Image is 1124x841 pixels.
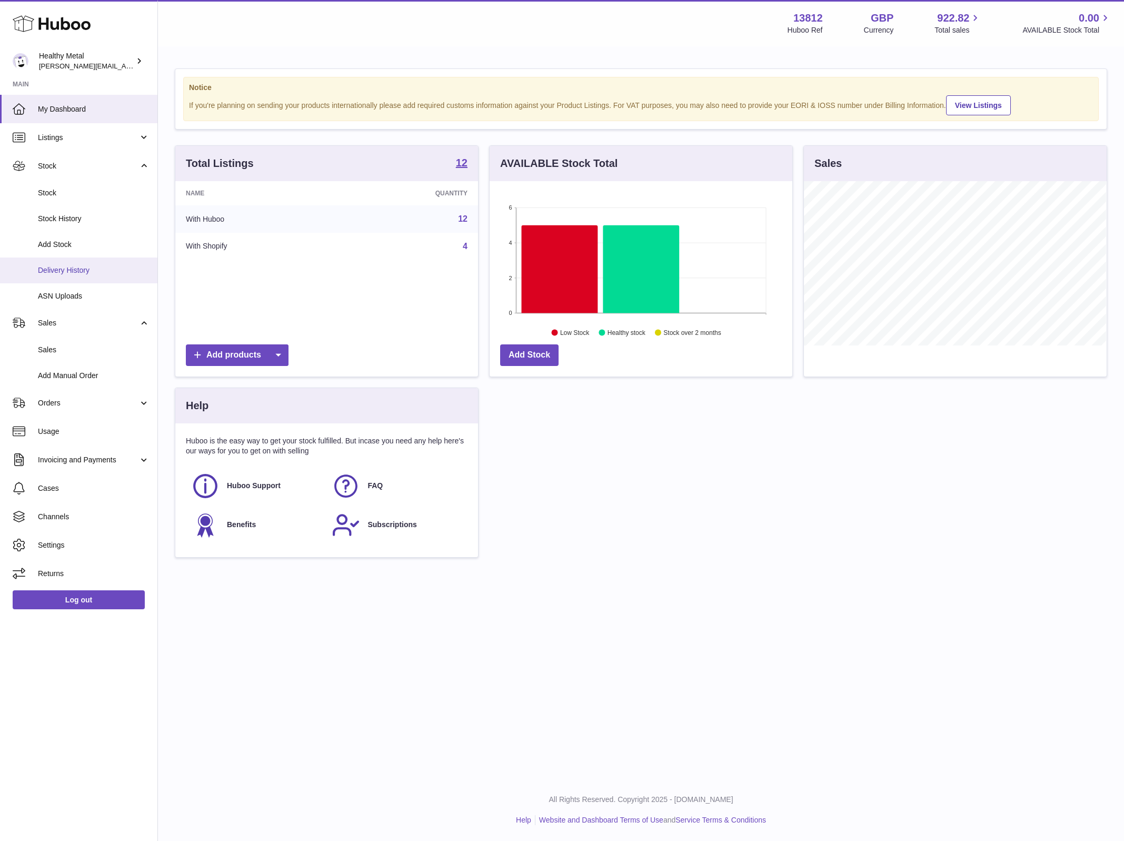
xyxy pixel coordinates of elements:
a: Add Stock [500,344,559,366]
span: Stock [38,161,138,171]
h3: Total Listings [186,156,254,171]
text: 0 [509,310,512,316]
th: Name [175,181,339,205]
text: 6 [509,204,512,211]
span: Total sales [934,25,981,35]
a: 0.00 AVAILABLE Stock Total [1022,11,1111,35]
span: ASN Uploads [38,291,150,301]
span: Sales [38,318,138,328]
span: Huboo Support [227,481,281,491]
h3: AVAILABLE Stock Total [500,156,618,171]
p: Huboo is the easy way to get your stock fulfilled. But incase you need any help here's our ways f... [186,436,467,456]
span: Usage [38,427,150,437]
h3: Sales [814,156,842,171]
a: 12 [458,214,467,223]
img: jose@healthy-metal.com [13,53,28,69]
a: FAQ [332,472,462,500]
span: 922.82 [937,11,969,25]
span: Sales [38,345,150,355]
li: and [535,815,766,825]
text: 2 [509,275,512,281]
a: Benefits [191,511,321,539]
td: With Huboo [175,205,339,233]
span: Invoicing and Payments [38,455,138,465]
span: Add Stock [38,240,150,250]
div: Huboo Ref [788,25,823,35]
a: View Listings [946,95,1011,115]
a: Website and Dashboard Terms of Use [539,816,663,824]
span: Delivery History [38,265,150,275]
a: Help [516,816,531,824]
a: Service Terms & Conditions [675,816,766,824]
text: 4 [509,240,512,246]
p: All Rights Reserved. Copyright 2025 - [DOMAIN_NAME] [166,795,1116,805]
span: Benefits [227,520,256,530]
span: FAQ [367,481,383,491]
span: Orders [38,398,138,408]
span: [PERSON_NAME][EMAIL_ADDRESS][DOMAIN_NAME] [39,62,211,70]
h3: Help [186,399,208,413]
span: Settings [38,540,150,550]
span: Channels [38,512,150,522]
td: With Shopify [175,233,339,260]
span: AVAILABLE Stock Total [1022,25,1111,35]
strong: 12 [456,157,467,168]
span: Stock [38,188,150,198]
span: Add Manual Order [38,371,150,381]
span: Listings [38,133,138,143]
a: 4 [463,242,467,251]
span: My Dashboard [38,104,150,114]
text: Stock over 2 months [663,329,721,337]
div: Currency [864,25,894,35]
th: Quantity [339,181,478,205]
text: Low Stock [560,329,590,337]
strong: Notice [189,83,1093,93]
text: Healthy stock [608,329,646,337]
a: 12 [456,157,467,170]
span: Cases [38,483,150,493]
span: Stock History [38,214,150,224]
a: Subscriptions [332,511,462,539]
span: 0.00 [1079,11,1099,25]
strong: 13812 [793,11,823,25]
strong: GBP [871,11,893,25]
div: If you're planning on sending your products internationally please add required customs informati... [189,94,1093,115]
a: Huboo Support [191,472,321,500]
a: 922.82 Total sales [934,11,981,35]
span: Subscriptions [367,520,416,530]
div: Healthy Metal [39,51,134,71]
a: Add products [186,344,289,366]
a: Log out [13,590,145,609]
span: Returns [38,569,150,579]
